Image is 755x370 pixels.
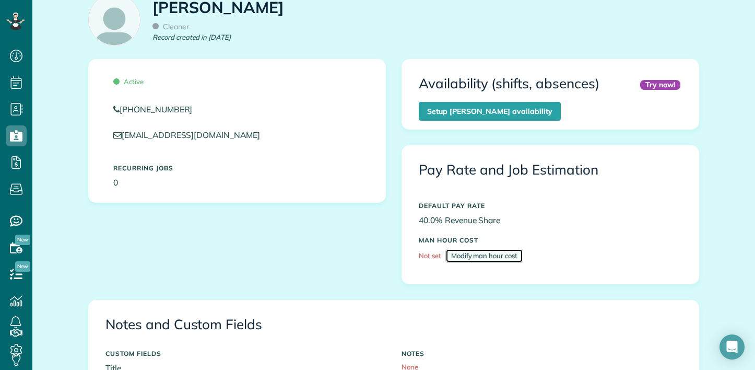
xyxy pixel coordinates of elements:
[402,350,682,357] h5: NOTES
[113,165,361,171] h5: Recurring Jobs
[419,202,682,209] h5: DEFAULT PAY RATE
[15,235,30,245] span: New
[113,177,361,189] p: 0
[113,103,361,115] a: [PHONE_NUMBER]
[445,249,523,263] a: Modify man hour cost
[419,251,441,260] span: Not set
[113,130,270,140] a: [EMAIL_ADDRESS][DOMAIN_NAME]
[719,334,745,360] div: Open Intercom Messenger
[152,32,231,42] em: Record created in [DATE]
[113,77,144,86] span: Active
[640,80,680,90] div: Try now!
[105,350,386,357] h5: CUSTOM FIELDS
[419,163,682,178] h3: Pay Rate and Job Estimation
[419,102,561,121] a: Setup [PERSON_NAME] availability
[419,214,682,226] p: 40.0% Revenue Share
[419,237,682,244] h5: MAN HOUR COST
[15,261,30,272] span: New
[152,22,189,31] span: Cleaner
[105,317,682,332] h3: Notes and Custom Fields
[419,76,599,91] h3: Availability (shifts, absences)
